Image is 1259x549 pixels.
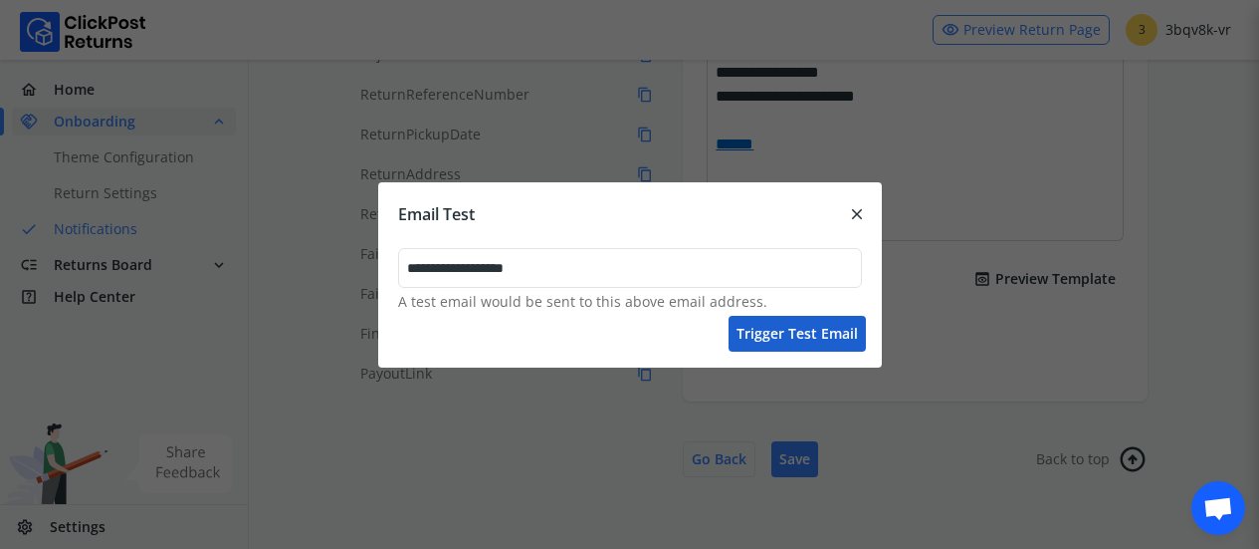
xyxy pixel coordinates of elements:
[848,200,866,228] span: close
[398,292,862,312] p: A test email would be sent to this above email address.
[398,202,475,226] div: Email Test
[1191,481,1245,535] a: Open chat
[832,202,882,226] button: close
[729,316,866,352] button: Trigger test email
